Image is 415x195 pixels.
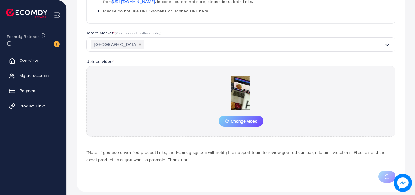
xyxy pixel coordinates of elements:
[210,76,271,110] img: Preview Image
[20,72,51,78] span: My ad accounts
[54,12,61,19] img: menu
[7,33,40,40] span: Ecomdy Balance
[115,30,161,36] span: (You can add multi-country)
[225,119,257,123] span: Change video
[144,40,384,49] input: Search for option
[86,58,114,64] label: Upload video
[91,40,144,49] span: [GEOGRAPHIC_DATA]
[54,41,60,47] img: image
[138,43,141,46] button: Deselect Pakistan
[20,103,46,109] span: Product Links
[86,149,395,163] p: *Note: If you use unverified product links, the Ecomdy system will notify the support team to rev...
[20,88,37,94] span: Payment
[5,54,62,67] a: Overview
[5,69,62,82] a: My ad accounts
[20,57,38,64] span: Overview
[219,116,263,127] button: Change video
[86,37,395,52] div: Search for option
[394,174,412,192] img: image
[5,100,62,112] a: Product Links
[103,8,209,14] span: Please do not use URL Shortens or Banned URL here!
[86,30,162,36] label: Target Market
[5,85,62,97] a: Payment
[6,9,47,18] img: logo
